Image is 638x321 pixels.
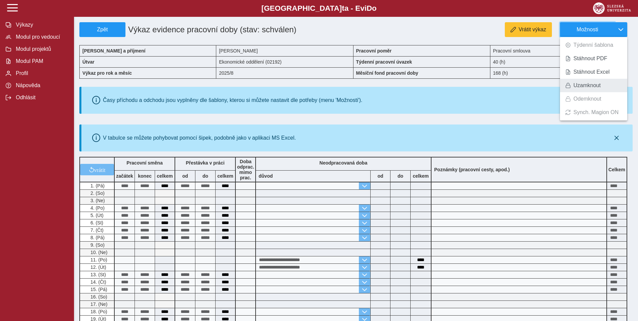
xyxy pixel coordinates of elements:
[593,2,631,14] img: logo_web_su.png
[79,22,125,37] button: Zpět
[89,183,105,188] span: 1. (Pá)
[89,198,105,203] span: 3. (Ne)
[89,287,107,292] span: 15. (Pá)
[14,70,68,76] span: Profil
[89,257,107,262] span: 11. (Po)
[216,45,353,56] div: [PERSON_NAME]
[519,27,546,33] span: Vrátit výkaz
[155,173,175,179] b: celkem
[195,173,215,179] b: do
[89,309,107,314] span: 18. (Po)
[80,164,114,175] button: vrátit
[431,167,513,172] b: Poznámky (pracovní cesty, apod.)
[103,135,296,141] div: V tabulce se můžete pohybovat pomocí šipek, podobně jako v aplikaci MS Excel.
[82,70,132,76] b: Výkaz pro rok a měsíc
[216,56,353,67] div: Ekonomické oddělení (02192)
[320,160,367,166] b: Neodpracovaná doba
[94,167,106,172] span: vrátit
[560,22,614,37] button: Možnosti
[82,59,95,65] b: Útvar
[371,173,390,179] b: od
[82,48,145,53] b: [PERSON_NAME] a příjmení
[14,46,68,52] span: Modul projektů
[573,83,601,88] span: Uzamknout
[573,69,610,75] span: Stáhnout Excel
[259,173,273,179] b: důvod
[89,279,106,285] span: 14. (Čt)
[216,173,235,179] b: celkem
[89,264,106,270] span: 12. (Út)
[89,235,105,240] span: 8. (Pá)
[14,34,68,40] span: Modul pro vedoucí
[356,48,392,53] b: Pracovní poměr
[125,22,310,37] h1: Výkaz evidence pracovní doby (stav: schválen)
[390,173,410,179] b: do
[356,70,418,76] b: Měsíční fond pracovní doby
[20,4,618,13] b: [GEOGRAPHIC_DATA] a - Evi
[372,4,377,12] span: o
[608,167,625,172] b: Celkem
[14,82,68,88] span: Nápověda
[89,272,106,277] span: 13. (St)
[89,227,104,233] span: 7. (Čt)
[342,4,344,12] span: t
[126,160,162,166] b: Pracovní směna
[216,67,353,79] div: 2025/8
[89,213,104,218] span: 5. (Út)
[89,250,108,255] span: 10. (Ne)
[14,58,68,64] span: Modul PAM
[490,56,627,67] div: 40 (h)
[135,173,155,179] b: konec
[566,27,609,33] span: Možnosti
[82,27,122,33] span: Zpět
[411,173,431,179] b: celkem
[573,56,607,61] span: Stáhnout PDF
[505,22,552,37] button: Vrátit výkaz
[490,67,627,79] div: 168 (h)
[356,59,412,65] b: Týdenní pracovní úvazek
[89,220,103,225] span: 6. (St)
[89,301,108,307] span: 17. (Ne)
[237,159,254,180] b: Doba odprac. mimo prac.
[175,173,195,179] b: od
[367,4,372,12] span: D
[490,45,627,56] div: Pracovní smlouva
[103,97,363,103] div: Časy příchodu a odchodu jsou vyplněny dle šablony, kterou si můžete nastavit dle potřeby (menu 'M...
[14,22,68,28] span: Výkazy
[115,173,135,179] b: začátek
[89,242,105,248] span: 9. (So)
[14,95,68,101] span: Odhlásit
[186,160,224,166] b: Přestávka v práci
[89,294,107,299] span: 16. (So)
[89,190,105,196] span: 2. (So)
[89,205,105,211] span: 4. (Po)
